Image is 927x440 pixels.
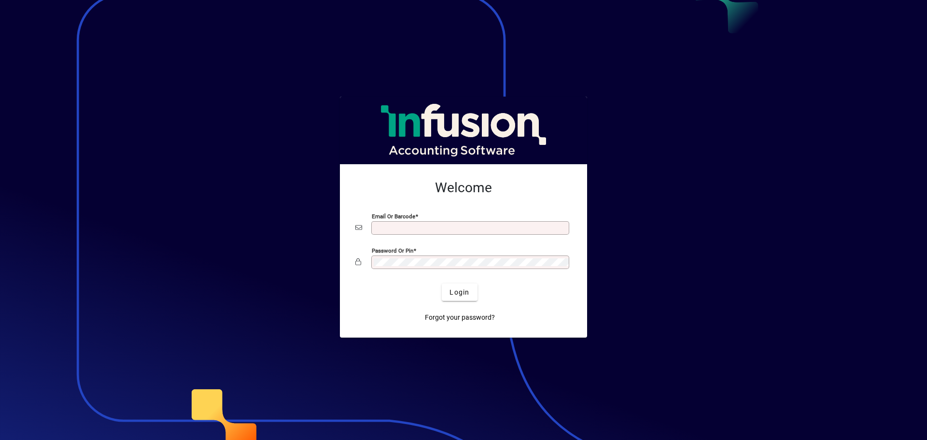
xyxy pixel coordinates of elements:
[372,247,413,254] mat-label: Password or Pin
[425,312,495,323] span: Forgot your password?
[442,284,477,301] button: Login
[372,213,415,220] mat-label: Email or Barcode
[355,180,572,196] h2: Welcome
[449,287,469,298] span: Login
[421,309,499,326] a: Forgot your password?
